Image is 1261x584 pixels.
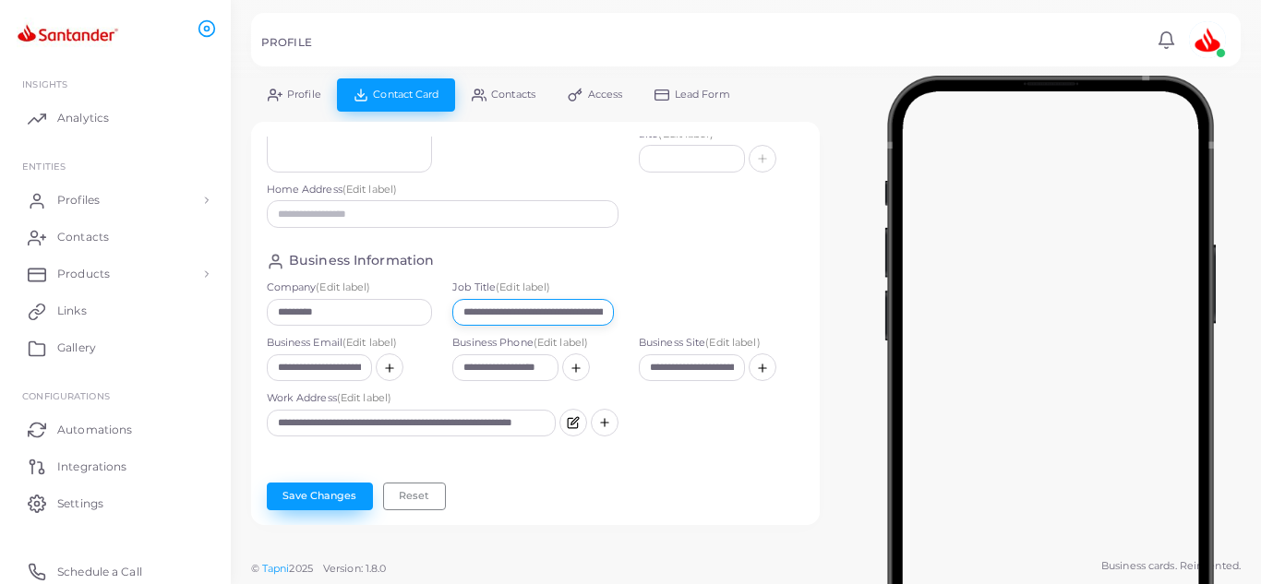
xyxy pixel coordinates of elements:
a: Integrations [14,447,217,484]
span: ENTITIES [22,161,66,172]
span: Automations [57,422,132,438]
span: Profiles [57,192,100,209]
a: avatar [1183,21,1231,58]
span: (Edit label) [496,280,550,293]
button: Save Changes [267,483,373,510]
span: Products [57,266,110,282]
a: Profiles [14,182,217,219]
span: Settings [57,495,103,512]
h4: Business Information [289,253,434,270]
a: Analytics [14,100,217,137]
span: Integrations [57,459,126,475]
span: Contacts [57,229,109,245]
span: Analytics [57,110,109,126]
span: (Edit label) [342,336,397,349]
label: Business Phone [452,336,618,351]
a: Tapni [262,562,290,575]
span: Access [588,89,623,100]
label: Business Site [639,336,805,351]
a: Links [14,292,217,329]
a: Contacts [14,219,217,256]
span: Contacts [491,89,535,100]
span: © [251,561,386,577]
span: Schedule a Call [57,564,142,580]
span: Profile [287,89,321,100]
a: Automations [14,411,217,447]
span: Contact Card [373,89,438,100]
span: Configurations [22,390,110,401]
a: Settings [14,484,217,521]
span: 2025 [289,561,312,577]
span: (Edit label) [337,391,391,404]
label: Home Address [267,183,618,197]
a: Products [14,256,217,292]
button: Reset [383,483,446,510]
img: logo [17,18,119,52]
img: avatar [1189,21,1226,58]
a: Gallery [14,329,217,366]
span: INSIGHTS [22,78,67,89]
span: Version: 1.8.0 [323,562,387,575]
span: Lead Form [675,89,730,100]
label: Work Address [267,391,556,406]
span: (Edit label) [534,336,588,349]
span: (Edit label) [316,280,370,293]
label: Job Title [452,280,618,295]
label: Business Email [267,336,433,351]
span: (Edit label) [705,336,760,349]
h5: PROFILE [261,36,312,49]
label: Company [267,280,433,295]
span: (Edit label) [342,183,397,196]
span: Links [57,303,87,319]
span: Gallery [57,340,96,356]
